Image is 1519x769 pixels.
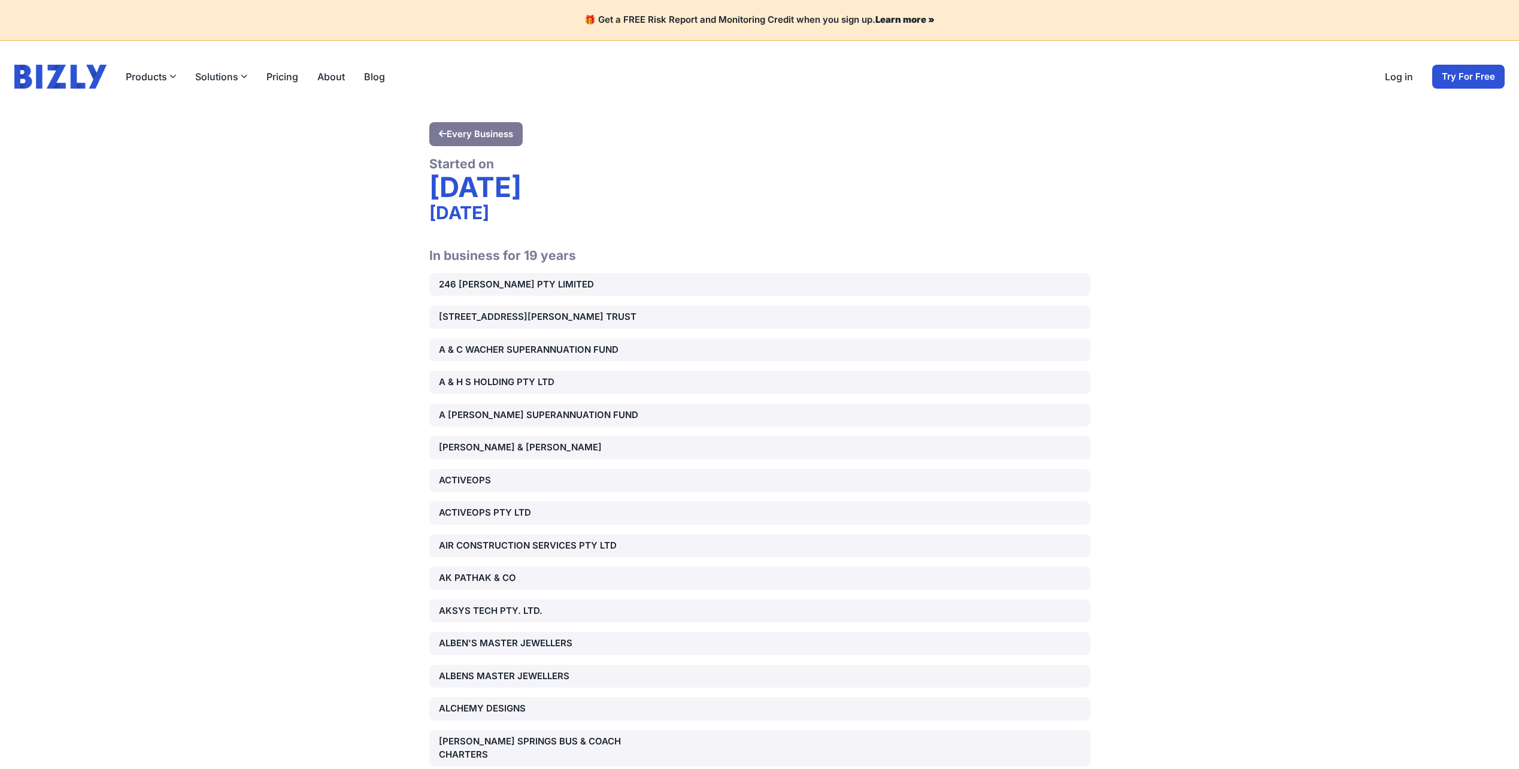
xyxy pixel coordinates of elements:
[126,69,176,84] button: Products
[14,14,1505,26] h4: 🎁 Get a FREE Risk Report and Monitoring Credit when you sign up.
[429,469,1090,492] a: ACTIVEOPS
[439,702,650,716] div: ALCHEMY DESIGNS
[429,730,1090,767] a: [PERSON_NAME] SPRINGS BUS & COACH CHARTERS
[429,501,1090,525] a: ACTIVEOPS PTY LTD
[439,571,650,585] div: AK PATHAK & CO
[429,534,1090,558] a: AIR CONSTRUCTION SERVICES PTY LTD
[317,69,345,84] a: About
[439,735,650,762] div: [PERSON_NAME] SPRINGS BUS & COACH CHARTERS
[429,436,1090,459] a: [PERSON_NAME] & [PERSON_NAME]
[439,506,650,520] div: ACTIVEOPS PTY LTD
[429,305,1090,329] a: [STREET_ADDRESS][PERSON_NAME] TRUST
[429,122,523,146] a: Every Business
[429,172,1090,202] div: [DATE]
[429,404,1090,427] a: A [PERSON_NAME] SUPERANNUATION FUND
[439,539,650,553] div: AIR CONSTRUCTION SERVICES PTY LTD
[439,604,650,618] div: AKSYS TECH PTY. LTD.
[439,343,650,357] div: A & C WACHER SUPERANNUATION FUND
[429,233,1090,264] h2: In business for 19 years
[439,670,650,683] div: ALBENS MASTER JEWELLERS
[439,310,650,324] div: [STREET_ADDRESS][PERSON_NAME] TRUST
[439,637,650,650] div: ALBEN'S MASTER JEWELLERS
[429,338,1090,362] a: A & C WACHER SUPERANNUATION FUND
[875,14,935,25] a: Learn more »
[429,697,1090,720] a: ALCHEMY DESIGNS
[429,665,1090,688] a: ALBENS MASTER JEWELLERS
[439,474,650,488] div: ACTIVEOPS
[429,371,1090,394] a: A & H S HOLDING PTY LTD
[429,156,1090,172] div: Started on
[429,273,1090,296] a: 246 [PERSON_NAME] PTY LIMITED
[429,632,1090,655] a: ALBEN'S MASTER JEWELLERS
[266,69,298,84] a: Pricing
[364,69,385,84] a: Blog
[439,278,650,292] div: 246 [PERSON_NAME] PTY LIMITED
[429,567,1090,590] a: AK PATHAK & CO
[439,441,650,455] div: [PERSON_NAME] & [PERSON_NAME]
[439,408,650,422] div: A [PERSON_NAME] SUPERANNUATION FUND
[195,69,247,84] button: Solutions
[429,600,1090,623] a: AKSYS TECH PTY. LTD.
[429,202,1090,223] div: [DATE]
[439,376,650,389] div: A & H S HOLDING PTY LTD
[1432,65,1505,89] a: Try For Free
[1385,69,1413,84] a: Log in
